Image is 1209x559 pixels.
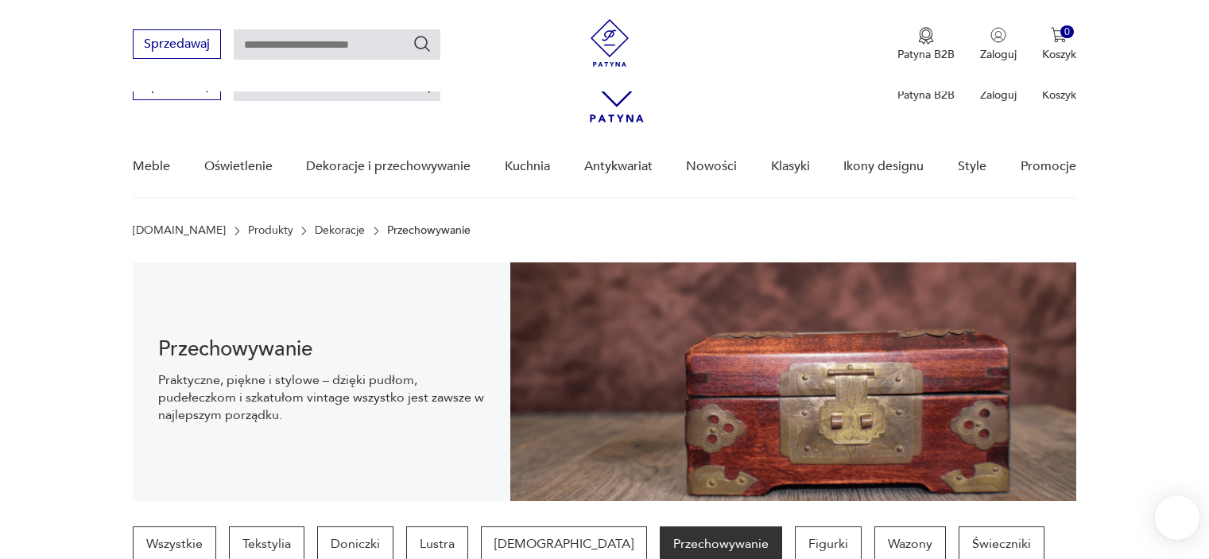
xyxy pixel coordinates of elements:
a: Sprzedawaj [133,40,221,51]
p: Koszyk [1042,47,1076,62]
a: Promocje [1021,136,1076,197]
a: Dekoracje [315,224,365,237]
button: Zaloguj [980,27,1017,62]
button: 0Koszyk [1042,27,1076,62]
a: [DOMAIN_NAME] [133,224,226,237]
img: Przechowywanie [510,262,1076,501]
a: Meble [133,136,170,197]
a: Dekoracje i przechowywanie [306,136,471,197]
h1: Przechowywanie [158,340,485,359]
img: Ikona koszyka [1051,27,1067,43]
a: Klasyki [771,136,810,197]
a: Kuchnia [505,136,550,197]
img: Ikona medalu [918,27,934,45]
div: 0 [1060,25,1074,39]
img: Ikonka użytkownika [990,27,1006,43]
a: Oświetlenie [204,136,273,197]
a: Sprzedawaj [133,81,221,92]
iframe: Smartsupp widget button [1155,495,1199,540]
p: Koszyk [1042,87,1076,103]
a: Produkty [248,224,293,237]
button: Patyna B2B [897,27,955,62]
a: Nowości [686,136,737,197]
p: Praktyczne, piękne i stylowe – dzięki pudłom, pudełeczkom i szkatułom vintage wszystko jest zawsz... [158,371,485,424]
p: Patyna B2B [897,87,955,103]
button: Sprzedawaj [133,29,221,59]
p: Zaloguj [980,87,1017,103]
a: Antykwariat [584,136,653,197]
img: Patyna - sklep z meblami i dekoracjami vintage [586,19,634,67]
a: Style [958,136,986,197]
p: Przechowywanie [387,224,471,237]
button: Szukaj [413,34,432,53]
p: Zaloguj [980,47,1017,62]
p: Patyna B2B [897,47,955,62]
a: Ikona medaluPatyna B2B [897,27,955,62]
a: Ikony designu [843,136,924,197]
